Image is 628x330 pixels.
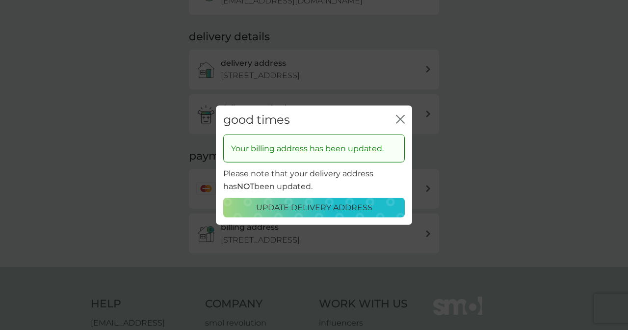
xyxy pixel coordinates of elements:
[256,201,372,214] p: update delivery address
[223,169,373,191] span: Please note that your delivery address has been updated.
[223,197,405,217] button: update delivery address
[223,113,290,127] h2: good times
[231,144,384,153] span: Your billing address has been updated.
[396,115,405,125] button: close
[237,182,254,191] strong: NOT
